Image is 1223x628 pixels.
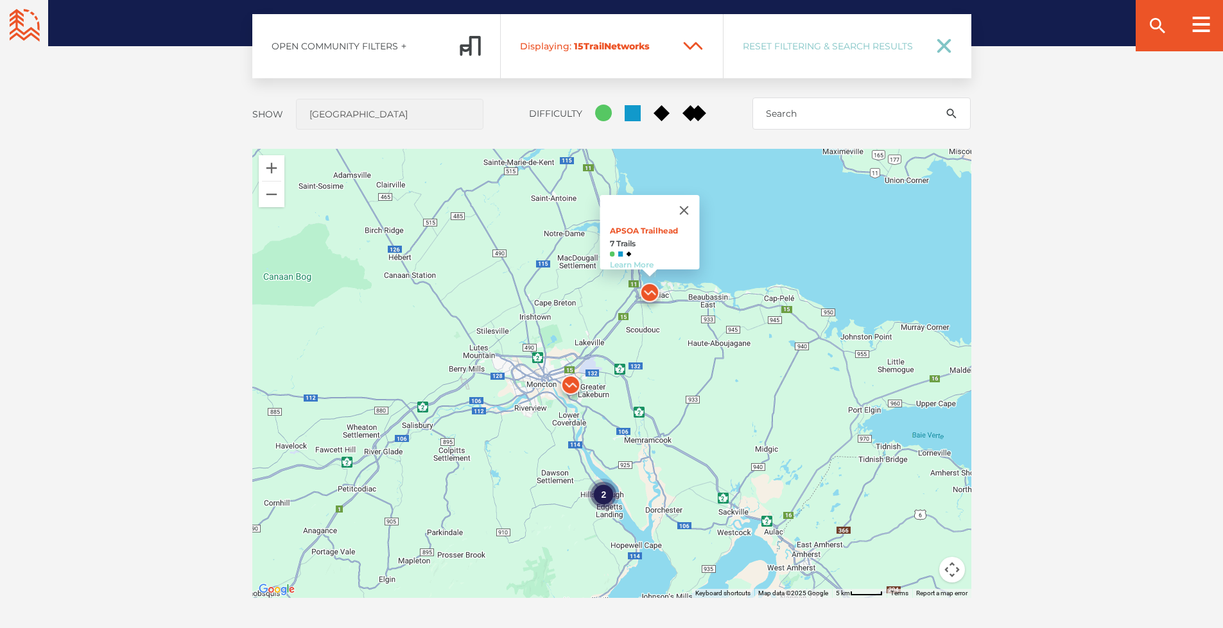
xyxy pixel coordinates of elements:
button: Map camera controls [939,557,965,582]
a: Report a map error [916,590,967,597]
span: 15 [574,40,584,52]
label: Show [252,108,283,120]
button: Keyboard shortcuts [695,589,750,598]
span: Network [604,40,645,52]
span: 5 km [836,590,850,597]
input: Search [752,98,971,130]
button: Zoom out [259,182,284,207]
span: Trail [520,40,672,52]
a: Open this area in Google Maps (opens a new window) [256,581,298,598]
button: search [932,98,971,130]
img: Black Diamond [626,251,631,257]
a: Open Community Filtersadd [252,14,501,78]
img: Green Circle [609,251,614,257]
a: Terms (opens in new tab) [890,590,908,597]
img: Blue Square [618,251,623,257]
a: Reset Filtering & Search Results [724,14,971,78]
a: APSOA Trailhead [609,226,677,235]
span: Map data ©2025 Google [758,590,828,597]
span: s [645,40,650,52]
label: Difficulty [529,108,582,119]
div: 2 [587,478,620,510]
span: Open Community Filters [272,40,398,52]
img: Google [256,581,298,598]
ion-icon: search [1147,15,1168,36]
button: Close [668,195,699,226]
button: Map Scale: 5 km per 47 pixels [832,589,887,598]
span: Displaying: [520,40,571,52]
strong: 7 Trails [609,239,699,248]
span: Reset Filtering & Search Results [743,40,920,52]
ion-icon: search [945,107,958,120]
ion-icon: add [399,42,408,51]
button: Zoom in [259,155,284,181]
a: Learn More [609,260,653,269]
